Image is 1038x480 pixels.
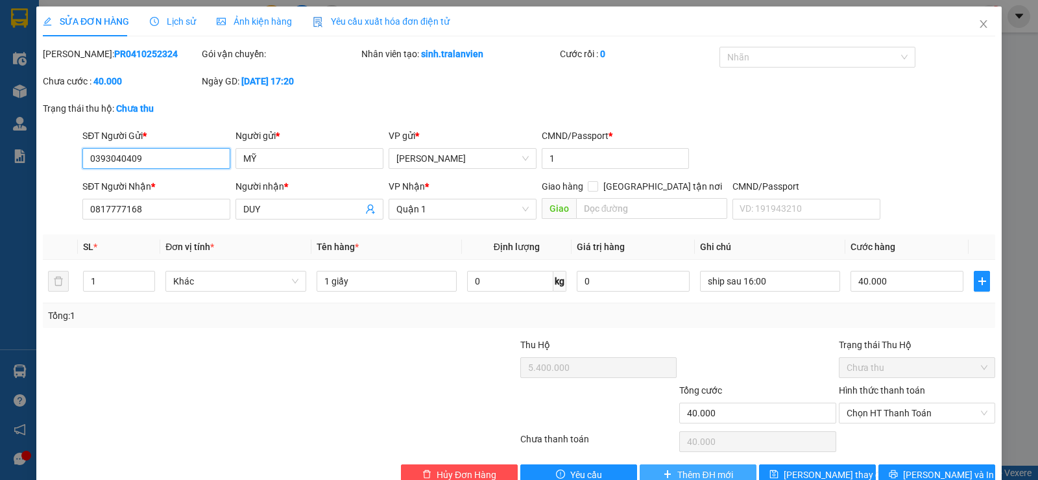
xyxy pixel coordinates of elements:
span: plus [974,276,989,286]
div: Trạng thái thu hộ: [43,101,239,116]
span: user-add [365,204,376,214]
label: Hình thức thanh toán [839,385,925,396]
span: Định lượng [494,242,540,252]
button: plus [974,271,990,292]
b: Chưa thu [116,103,154,114]
span: Phan Rang [396,149,529,168]
span: clock-circle [150,17,159,26]
span: VP Nhận [389,181,425,192]
b: [DOMAIN_NAME] [109,49,178,60]
th: Ghi chú [695,234,845,260]
img: logo.jpg [141,16,172,47]
li: (c) 2017 [109,62,178,78]
div: Gói vận chuyển: [202,47,358,61]
span: Đơn vị tính [165,242,214,252]
span: Ảnh kiện hàng [217,16,292,27]
span: Quận 1 [396,199,529,219]
img: icon [313,17,323,27]
b: PR0410252324 [114,49,178,59]
div: CMND/Passport [542,129,690,143]
span: Giá trị hàng [577,242,625,252]
div: SĐT Người Nhận [82,179,230,194]
span: Giao hàng [542,181,583,192]
div: Tổng: 1 [48,309,402,323]
b: [DATE] 17:20 [241,76,294,86]
input: Dọc đường [576,198,728,219]
span: Tên hàng [317,242,359,252]
span: close [978,19,989,29]
div: [PERSON_NAME]: [43,47,199,61]
span: Tổng cước [679,385,722,396]
b: 40.000 [93,76,122,86]
input: VD: Bàn, Ghế [317,271,457,292]
span: exclamation-circle [556,470,565,480]
span: Khác [173,272,298,291]
b: 0 [600,49,605,59]
span: Yêu cầu xuất hóa đơn điện tử [313,16,450,27]
span: Thu Hộ [520,340,550,350]
span: printer [889,470,898,480]
span: Chưa thu [847,358,987,377]
div: VP gửi [389,129,537,143]
b: Trà Lan Viên [16,84,47,145]
button: delete [48,271,69,292]
div: Người nhận [235,179,383,194]
b: Trà Lan Viên - Gửi khách hàng [80,19,128,147]
span: SỬA ĐƠN HÀNG [43,16,129,27]
span: [GEOGRAPHIC_DATA] tận nơi [598,179,727,194]
span: delete [422,470,431,480]
span: Chọn HT Thanh Toán [847,403,987,423]
input: Ghi Chú [700,271,840,292]
span: edit [43,17,52,26]
span: save [769,470,779,480]
span: SL [83,242,93,252]
span: picture [217,17,226,26]
div: Nhân viên tạo: [361,47,558,61]
div: SĐT Người Gửi [82,129,230,143]
div: Cước rồi : [560,47,716,61]
span: plus [663,470,672,480]
div: CMND/Passport [732,179,880,194]
span: Lịch sử [150,16,196,27]
div: Chưa thanh toán [519,432,678,455]
span: Giao [542,198,576,219]
div: Ngày GD: [202,74,358,88]
button: Close [965,6,1002,43]
span: kg [553,271,566,292]
div: Trạng thái Thu Hộ [839,338,995,352]
div: Người gửi [235,129,383,143]
div: Chưa cước : [43,74,199,88]
span: Cước hàng [851,242,895,252]
b: sinh.tralanvien [421,49,483,59]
